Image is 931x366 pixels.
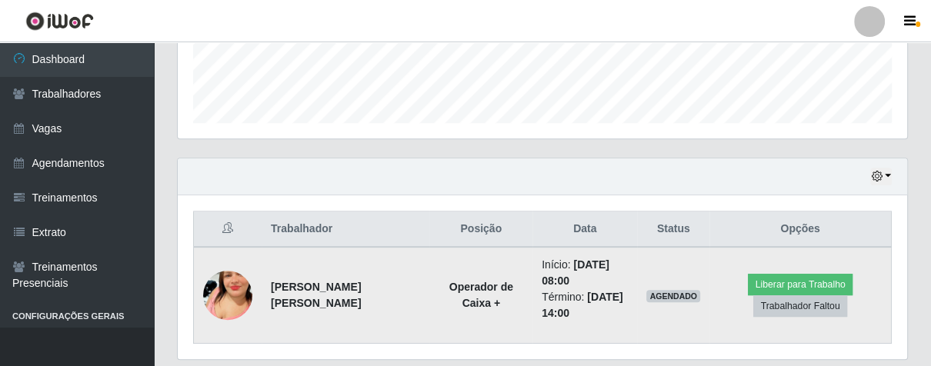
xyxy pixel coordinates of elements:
[542,257,628,289] li: Início:
[262,211,429,248] th: Trabalhador
[709,211,891,248] th: Opções
[271,281,361,309] strong: [PERSON_NAME] [PERSON_NAME]
[753,295,846,317] button: Trabalhador Faltou
[449,281,513,309] strong: Operador de Caixa +
[25,12,94,31] img: CoreUI Logo
[429,211,532,248] th: Posição
[637,211,709,248] th: Status
[748,274,852,295] button: Liberar para Trabalho
[203,251,252,339] img: 1654044897937.jpeg
[532,211,637,248] th: Data
[542,289,628,321] li: Término:
[646,290,700,302] span: AGENDADO
[542,258,609,287] time: [DATE] 08:00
